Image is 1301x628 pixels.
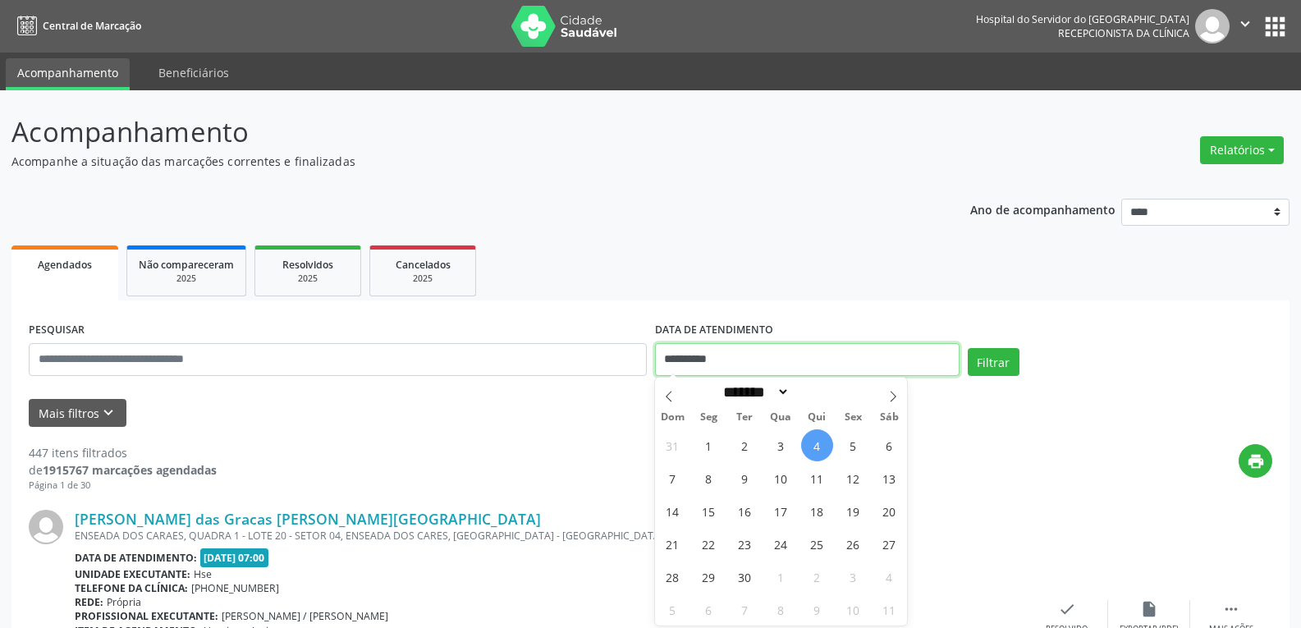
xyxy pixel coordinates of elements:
[139,258,234,272] span: Não compareceram
[873,429,905,461] span: Setembro 6, 2025
[29,461,217,479] div: de
[657,561,689,593] span: Setembro 28, 2025
[657,594,689,626] span: Outubro 5, 2025
[107,595,141,609] span: Própria
[801,594,833,626] span: Outubro 9, 2025
[1236,15,1254,33] i: 
[873,594,905,626] span: Outubro 11, 2025
[765,561,797,593] span: Outubro 1, 2025
[693,561,725,593] span: Setembro 29, 2025
[801,429,833,461] span: Setembro 4, 2025
[729,528,761,560] span: Setembro 23, 2025
[871,412,907,423] span: Sáb
[837,594,869,626] span: Outubro 10, 2025
[1058,600,1076,618] i: check
[655,318,773,343] label: DATA DE ATENDIMENTO
[75,510,541,528] a: [PERSON_NAME] das Gracas [PERSON_NAME][GEOGRAPHIC_DATA]
[139,273,234,285] div: 2025
[970,199,1115,219] p: Ano de acompanhamento
[837,462,869,494] span: Setembro 12, 2025
[657,528,689,560] span: Setembro 21, 2025
[729,462,761,494] span: Setembro 9, 2025
[191,581,279,595] span: [PHONE_NUMBER]
[1200,136,1284,164] button: Relatórios
[763,412,799,423] span: Qua
[765,528,797,560] span: Setembro 24, 2025
[75,581,188,595] b: Telefone da clínica:
[29,318,85,343] label: PESQUISAR
[801,462,833,494] span: Setembro 11, 2025
[657,495,689,527] span: Setembro 14, 2025
[29,399,126,428] button: Mais filtroskeyboard_arrow_down
[6,58,130,90] a: Acompanhamento
[75,567,190,581] b: Unidade executante:
[729,594,761,626] span: Outubro 7, 2025
[765,495,797,527] span: Setembro 17, 2025
[729,495,761,527] span: Setembro 16, 2025
[43,462,217,478] strong: 1915767 marcações agendadas
[693,462,725,494] span: Setembro 8, 2025
[729,429,761,461] span: Setembro 2, 2025
[801,495,833,527] span: Setembro 18, 2025
[1230,9,1261,44] button: 
[693,495,725,527] span: Setembro 15, 2025
[801,561,833,593] span: Outubro 2, 2025
[222,609,388,623] span: [PERSON_NAME] / [PERSON_NAME]
[655,412,691,423] span: Dom
[873,495,905,527] span: Setembro 20, 2025
[976,12,1189,26] div: Hospital do Servidor do [GEOGRAPHIC_DATA]
[1239,444,1272,478] button: print
[765,462,797,494] span: Setembro 10, 2025
[693,594,725,626] span: Outubro 6, 2025
[729,561,761,593] span: Setembro 30, 2025
[1247,452,1265,470] i: print
[790,383,844,401] input: Year
[38,258,92,272] span: Agendados
[837,495,869,527] span: Setembro 19, 2025
[11,12,141,39] a: Central de Marcação
[693,528,725,560] span: Setembro 22, 2025
[873,561,905,593] span: Outubro 4, 2025
[11,153,906,170] p: Acompanhe a situação das marcações correntes e finalizadas
[968,348,1019,376] button: Filtrar
[147,58,241,87] a: Beneficiários
[1195,9,1230,44] img: img
[382,273,464,285] div: 2025
[837,528,869,560] span: Setembro 26, 2025
[29,510,63,544] img: img
[693,429,725,461] span: Setembro 1, 2025
[11,112,906,153] p: Acompanhamento
[690,412,726,423] span: Seg
[873,462,905,494] span: Setembro 13, 2025
[873,528,905,560] span: Setembro 27, 2025
[43,19,141,33] span: Central de Marcação
[75,551,197,565] b: Data de atendimento:
[718,383,790,401] select: Month
[657,429,689,461] span: Agosto 31, 2025
[801,528,833,560] span: Setembro 25, 2025
[657,462,689,494] span: Setembro 7, 2025
[75,529,1026,543] div: ENSEADA DOS CARAES, QUADRA 1 - LOTE 20 - SETOR 04, ENSEADA DOS CARES, [GEOGRAPHIC_DATA] - [GEOGRA...
[1058,26,1189,40] span: Recepcionista da clínica
[837,561,869,593] span: Outubro 3, 2025
[75,595,103,609] b: Rede:
[799,412,835,423] span: Qui
[194,567,212,581] span: Hse
[282,258,333,272] span: Resolvidos
[29,479,217,493] div: Página 1 de 30
[765,429,797,461] span: Setembro 3, 2025
[1261,12,1290,41] button: apps
[200,548,269,567] span: [DATE] 07:00
[1222,600,1240,618] i: 
[837,429,869,461] span: Setembro 5, 2025
[99,404,117,422] i: keyboard_arrow_down
[765,594,797,626] span: Outubro 8, 2025
[726,412,763,423] span: Ter
[396,258,451,272] span: Cancelados
[29,444,217,461] div: 447 itens filtrados
[1140,600,1158,618] i: insert_drive_file
[835,412,871,423] span: Sex
[267,273,349,285] div: 2025
[75,609,218,623] b: Profissional executante:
